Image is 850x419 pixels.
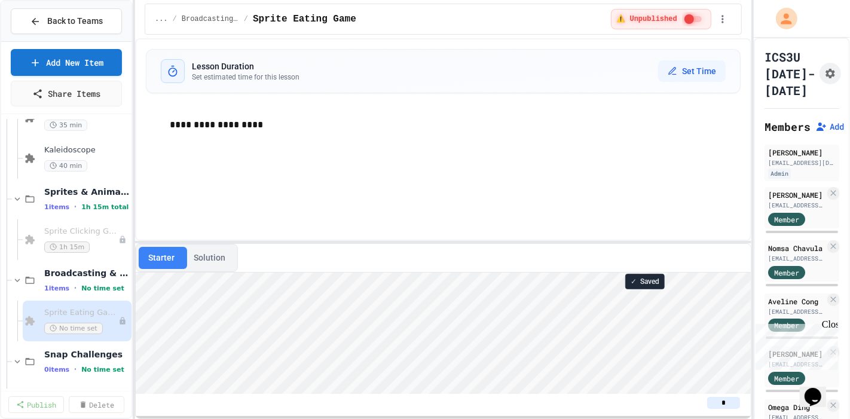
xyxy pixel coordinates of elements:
[768,307,825,316] div: [EMAIL_ADDRESS][DOMAIN_NAME]
[139,247,184,269] button: Starter
[44,186,129,197] span: Sprites & Animation
[244,14,248,24] span: /
[765,48,815,99] h1: ICS3U [DATE]-[DATE]
[763,5,800,32] div: My Account
[611,9,711,29] div: ⚠️ Students cannot see this content! Click the toggle to publish it and make it visible to your c...
[768,169,791,179] div: Admin
[11,49,122,76] a: Add New Item
[44,349,129,360] span: Snap Challenges
[69,396,124,413] a: Delete
[768,201,825,210] div: [EMAIL_ADDRESS][DOMAIN_NAME]
[81,285,124,292] span: No time set
[44,160,87,172] span: 40 min
[44,323,103,334] span: No time set
[774,373,799,384] span: Member
[631,277,637,286] span: ✓
[44,120,87,131] span: 35 min
[44,285,69,292] span: 1 items
[184,247,235,269] button: Solution
[768,296,825,307] div: Aveline Cong
[8,396,64,413] a: Publish
[44,145,129,155] span: Kaleidoscope
[192,72,299,82] p: Set estimated time for this lesson
[640,277,659,286] span: Saved
[11,81,122,106] a: Share Items
[800,371,838,407] iframe: chat widget
[81,203,129,211] span: 1h 15m total
[820,63,841,84] button: Assignment Settings
[44,268,129,279] span: Broadcasting & Cloning
[774,267,799,278] span: Member
[768,189,825,200] div: [PERSON_NAME]
[155,14,168,24] span: ...
[768,402,825,412] div: Omega Ding
[768,158,836,167] div: [EMAIL_ADDRESS][DOMAIN_NAME]
[44,241,90,253] span: 1h 15m
[74,283,77,293] span: •
[182,14,239,24] span: Broadcasting & Cloning
[253,12,356,26] span: Sprite Eating Game
[48,15,103,27] span: Back to Teams
[616,14,677,24] span: ⚠️ Unpublished
[11,8,122,34] button: Back to Teams
[74,202,77,212] span: •
[192,60,299,72] h3: Lesson Duration
[44,227,118,237] span: Sprite Clicking Game
[751,319,838,370] iframe: chat widget
[74,365,77,374] span: •
[44,203,69,211] span: 1 items
[658,60,726,82] button: Set Time
[768,254,825,263] div: [EMAIL_ADDRESS][DOMAIN_NAME]
[768,147,836,158] div: [PERSON_NAME]
[118,317,127,325] div: Unpublished
[173,14,177,24] span: /
[81,366,124,374] span: No time set
[5,5,82,76] div: Chat with us now!Close
[44,308,118,318] span: Sprite Eating Game
[774,214,799,225] span: Member
[765,118,811,135] h2: Members
[815,121,844,133] button: Add
[768,243,825,253] div: Nomsa Chavula
[136,273,751,394] iframe: Snap! Programming Environment
[44,366,69,374] span: 0 items
[118,236,127,244] div: Unpublished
